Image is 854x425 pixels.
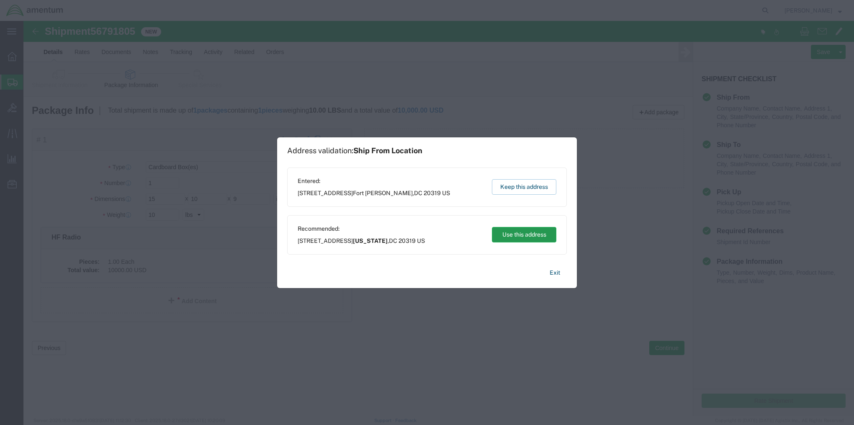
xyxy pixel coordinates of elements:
span: Recommended: [298,224,425,233]
span: [US_STATE] [353,237,388,244]
span: 20319 [424,190,441,196]
span: US [442,190,450,196]
span: 20319 [399,237,416,244]
button: Keep this address [492,179,556,195]
h1: Address validation: [287,146,422,155]
span: [STREET_ADDRESS] , [298,237,425,245]
span: DC [414,190,422,196]
span: Ship From Location [353,146,422,155]
span: Entered: [298,177,450,185]
span: Fort [PERSON_NAME] [353,190,413,196]
button: Exit [543,265,567,280]
span: DC [389,237,397,244]
span: [STREET_ADDRESS] , [298,189,450,198]
button: Use this address [492,227,556,242]
span: US [417,237,425,244]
